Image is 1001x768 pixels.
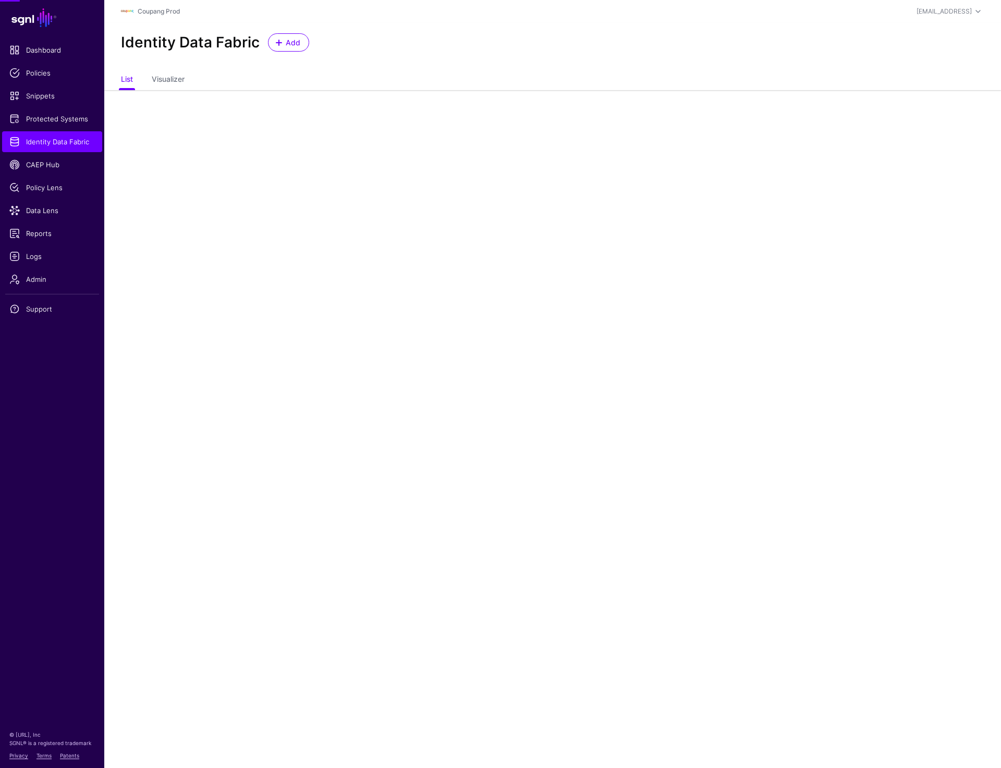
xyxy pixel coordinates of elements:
[2,108,102,129] a: Protected Systems
[2,154,102,175] a: CAEP Hub
[9,182,95,193] span: Policy Lens
[36,752,52,759] a: Terms
[9,739,95,747] p: SGNL® is a registered trademark
[9,228,95,239] span: Reports
[9,251,95,262] span: Logs
[9,159,95,170] span: CAEP Hub
[9,45,95,55] span: Dashboard
[6,6,98,29] a: SGNL
[2,63,102,83] a: Policies
[9,752,28,759] a: Privacy
[2,200,102,221] a: Data Lens
[2,85,102,106] a: Snippets
[2,269,102,290] a: Admin
[9,68,95,78] span: Policies
[9,114,95,124] span: Protected Systems
[2,223,102,244] a: Reports
[9,91,95,101] span: Snippets
[2,177,102,198] a: Policy Lens
[2,40,102,60] a: Dashboard
[9,304,95,314] span: Support
[9,730,95,739] p: © [URL], Inc
[9,205,95,216] span: Data Lens
[2,131,102,152] a: Identity Data Fabric
[9,137,95,147] span: Identity Data Fabric
[2,246,102,267] a: Logs
[60,752,79,759] a: Patents
[9,274,95,284] span: Admin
